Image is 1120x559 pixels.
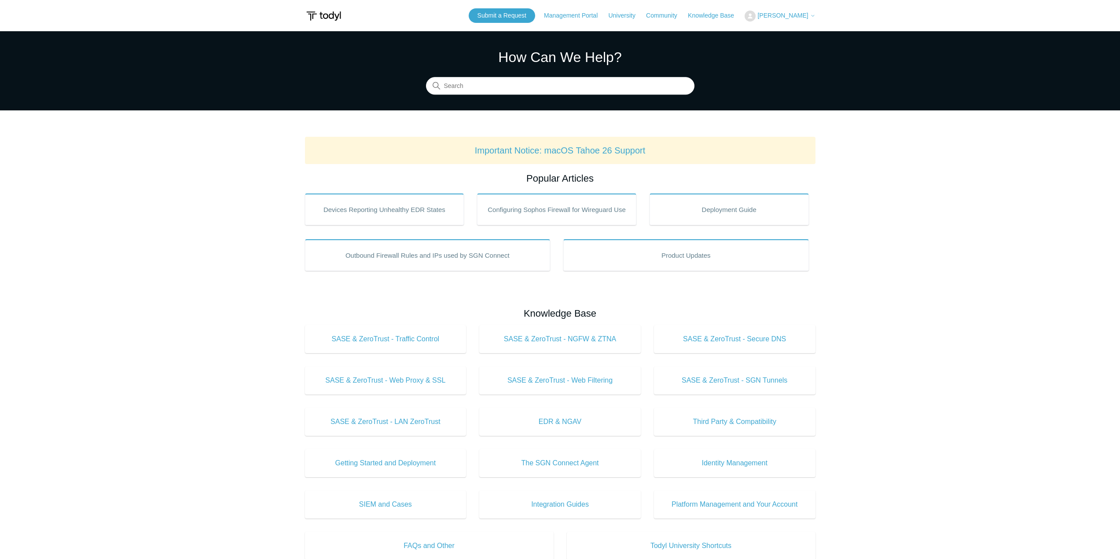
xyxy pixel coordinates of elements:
[305,306,815,321] h2: Knowledge Base
[305,449,466,477] a: Getting Started and Deployment
[654,408,815,436] a: Third Party & Compatibility
[654,366,815,395] a: SASE & ZeroTrust - SGN Tunnels
[477,194,636,225] a: Configuring Sophos Firewall for Wireguard Use
[667,375,802,386] span: SASE & ZeroTrust - SGN Tunnels
[608,11,644,20] a: University
[475,146,646,155] a: Important Notice: macOS Tahoe 26 Support
[580,541,802,551] span: Todyl University Shortcuts
[654,325,815,353] a: SASE & ZeroTrust - Secure DNS
[479,490,641,519] a: Integration Guides
[492,417,628,427] span: EDR & NGAV
[745,11,815,22] button: [PERSON_NAME]
[479,449,641,477] a: The SGN Connect Agent
[667,458,802,468] span: Identity Management
[469,8,535,23] a: Submit a Request
[318,334,453,344] span: SASE & ZeroTrust - Traffic Control
[667,334,802,344] span: SASE & ZeroTrust - Secure DNS
[305,366,466,395] a: SASE & ZeroTrust - Web Proxy & SSL
[492,334,628,344] span: SASE & ZeroTrust - NGFW & ZTNA
[305,239,551,271] a: Outbound Firewall Rules and IPs used by SGN Connect
[650,194,809,225] a: Deployment Guide
[667,417,802,427] span: Third Party & Compatibility
[646,11,686,20] a: Community
[479,408,641,436] a: EDR & NGAV
[426,47,694,68] h1: How Can We Help?
[479,325,641,353] a: SASE & ZeroTrust - NGFW & ZTNA
[305,8,342,24] img: Todyl Support Center Help Center home page
[305,171,815,186] h2: Popular Articles
[318,375,453,386] span: SASE & ZeroTrust - Web Proxy & SSL
[544,11,606,20] a: Management Portal
[492,458,628,468] span: The SGN Connect Agent
[305,490,466,519] a: SIEM and Cases
[667,499,802,510] span: Platform Management and Your Account
[757,12,808,19] span: [PERSON_NAME]
[688,11,743,20] a: Knowledge Base
[318,458,453,468] span: Getting Started and Deployment
[426,77,694,95] input: Search
[305,325,466,353] a: SASE & ZeroTrust - Traffic Control
[318,417,453,427] span: SASE & ZeroTrust - LAN ZeroTrust
[318,499,453,510] span: SIEM and Cases
[492,375,628,386] span: SASE & ZeroTrust - Web Filtering
[305,194,464,225] a: Devices Reporting Unhealthy EDR States
[654,449,815,477] a: Identity Management
[318,541,540,551] span: FAQs and Other
[479,366,641,395] a: SASE & ZeroTrust - Web Filtering
[305,408,466,436] a: SASE & ZeroTrust - LAN ZeroTrust
[563,239,809,271] a: Product Updates
[654,490,815,519] a: Platform Management and Your Account
[492,499,628,510] span: Integration Guides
